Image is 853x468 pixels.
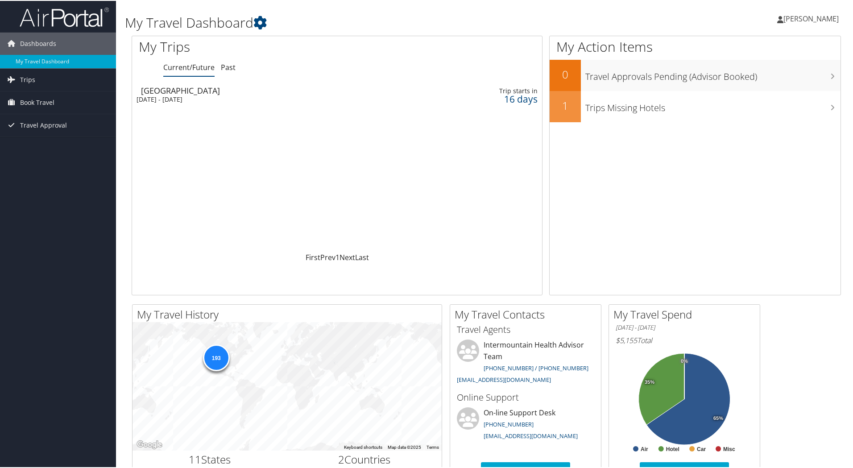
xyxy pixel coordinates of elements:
[221,62,236,71] a: Past
[137,95,393,103] div: [DATE] - [DATE]
[135,438,164,450] a: Open this area in Google Maps (opens a new window)
[455,306,601,321] h2: My Travel Contacts
[723,445,735,451] text: Misc
[777,4,848,31] a: [PERSON_NAME]
[203,344,229,370] div: 193
[335,252,340,261] a: 1
[666,445,679,451] text: Hotel
[697,445,706,451] text: Car
[163,62,215,71] a: Current/Future
[783,13,839,23] span: [PERSON_NAME]
[585,65,841,82] h3: Travel Approvals Pending (Advisor Booked)
[585,96,841,113] h3: Trips Missing Hotels
[20,113,67,136] span: Travel Approval
[447,86,538,94] div: Trip starts in
[344,443,382,450] button: Keyboard shortcuts
[189,451,201,466] span: 11
[139,37,364,55] h1: My Trips
[550,37,841,55] h1: My Action Items
[125,12,607,31] h1: My Travel Dashboard
[139,451,281,466] h2: States
[484,431,578,439] a: [EMAIL_ADDRESS][DOMAIN_NAME]
[447,94,538,102] div: 16 days
[550,90,841,121] a: 1Trips Missing Hotels
[452,406,599,443] li: On-line Support Desk
[457,323,594,335] h3: Travel Agents
[457,390,594,403] h3: Online Support
[645,379,654,384] tspan: 35%
[320,252,335,261] a: Prev
[426,444,439,449] a: Terms (opens in new tab)
[613,306,760,321] h2: My Travel Spend
[713,415,723,420] tspan: 65%
[338,451,344,466] span: 2
[306,252,320,261] a: First
[20,68,35,90] span: Trips
[616,335,753,344] h6: Total
[20,91,54,113] span: Book Travel
[484,419,534,427] a: [PHONE_NUMBER]
[616,323,753,331] h6: [DATE] - [DATE]
[484,363,588,371] a: [PHONE_NUMBER] / [PHONE_NUMBER]
[137,306,442,321] h2: My Travel History
[141,86,397,94] div: [GEOGRAPHIC_DATA]
[550,66,581,81] h2: 0
[135,438,164,450] img: Google
[355,252,369,261] a: Last
[340,252,355,261] a: Next
[452,339,599,386] li: Intermountain Health Advisor Team
[681,358,688,363] tspan: 0%
[20,32,56,54] span: Dashboards
[616,335,637,344] span: $5,155
[457,375,551,383] a: [EMAIL_ADDRESS][DOMAIN_NAME]
[550,59,841,90] a: 0Travel Approvals Pending (Advisor Booked)
[294,451,435,466] h2: Countries
[550,97,581,112] h2: 1
[641,445,648,451] text: Air
[20,6,109,27] img: airportal-logo.png
[388,444,421,449] span: Map data ©2025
